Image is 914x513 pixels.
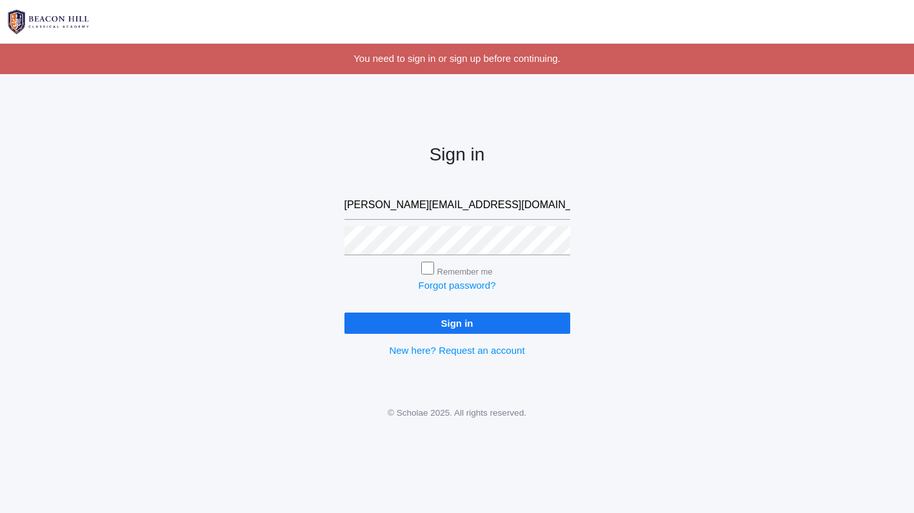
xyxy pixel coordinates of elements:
[418,280,495,291] a: Forgot password?
[389,345,524,356] a: New here? Request an account
[344,145,570,165] h2: Sign in
[437,267,493,276] label: Remember me
[344,191,570,220] input: Email address
[344,313,570,334] input: Sign in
